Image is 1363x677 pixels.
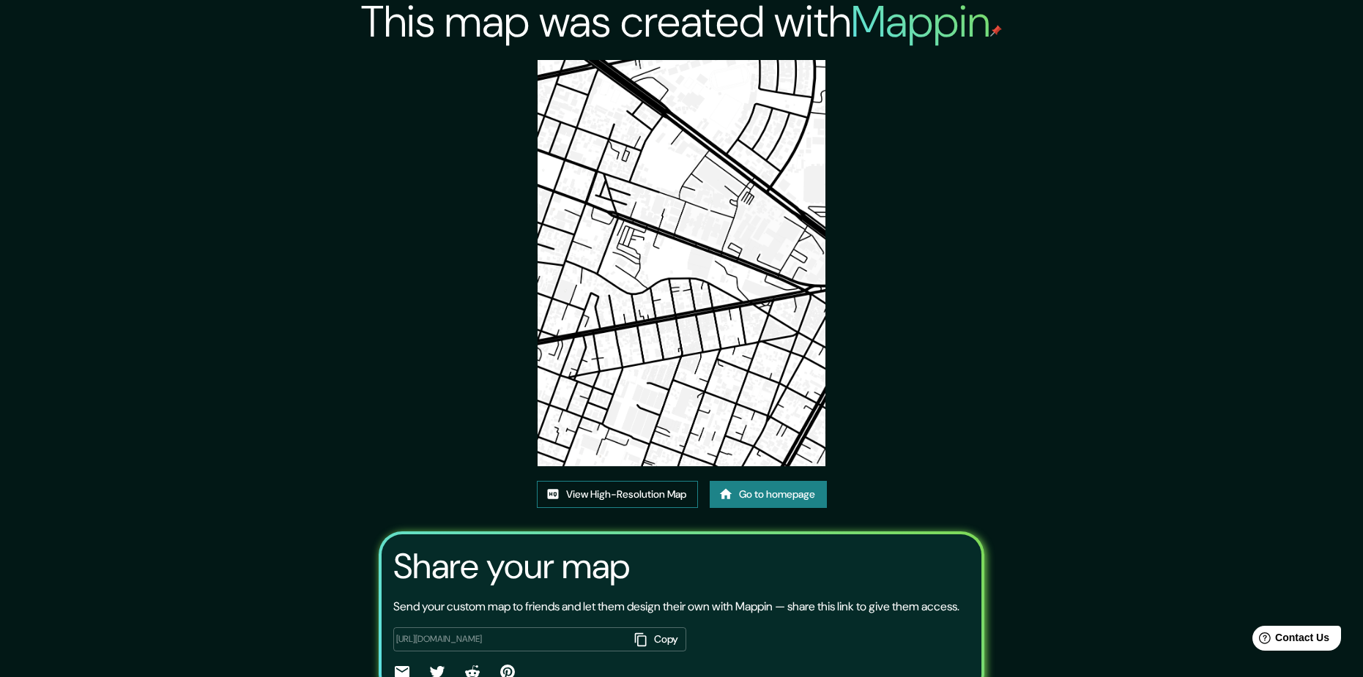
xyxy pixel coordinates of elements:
[710,481,827,508] a: Go to homepage
[538,60,825,466] img: created-map
[537,481,698,508] a: View High-Resolution Map
[990,25,1002,37] img: mappin-pin
[1233,620,1347,661] iframe: Help widget launcher
[629,627,686,651] button: Copy
[393,598,959,616] p: Send your custom map to friends and let them design their own with Mappin — share this link to gi...
[393,546,630,587] h3: Share your map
